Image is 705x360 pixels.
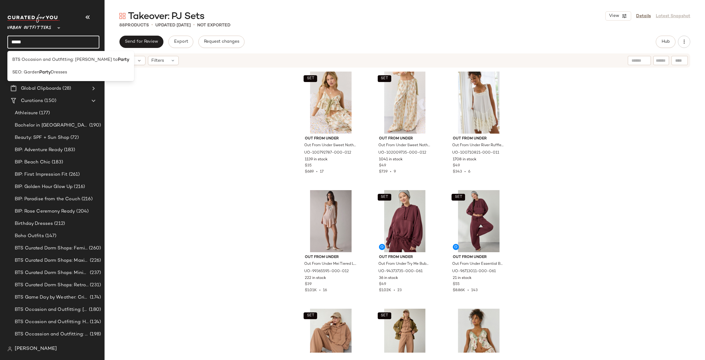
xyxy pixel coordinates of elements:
span: UO-94373735-000-061 [378,269,423,274]
button: Export [168,36,193,48]
span: BTS Curated Dorm Shops: Minimalist [15,269,89,276]
span: (260) [88,245,101,252]
span: BTS Curated Dorm Shops: Maximalist [15,257,89,264]
span: UO-99365595-000-012 [304,269,349,274]
span: $49 [379,163,386,169]
span: View [609,14,619,18]
span: (72) [69,134,79,141]
span: 6 [468,170,470,174]
span: SET [380,76,388,81]
span: • [314,170,320,174]
button: SET [378,194,391,201]
span: Request changes [204,39,239,44]
span: [PERSON_NAME] [15,345,57,353]
span: $55 [453,282,460,287]
img: 96713011_061_b [448,190,510,252]
img: 99365595_012_b [300,190,362,252]
span: (183) [50,159,63,166]
span: Dresses [51,69,67,76]
span: SET [306,314,314,318]
span: (124) [89,319,101,326]
span: $49 [453,163,460,169]
span: (174) [89,294,101,301]
span: BIP: Paradise from the Couch [15,196,80,203]
span: Out From Under [379,136,431,142]
span: • [465,288,471,292]
button: SET [304,312,317,319]
button: SET [378,75,391,82]
span: (183) [63,147,75,154]
span: (180) [88,306,101,313]
span: BTS Occasion and Outfitting: [PERSON_NAME] to [12,57,118,63]
span: SET [380,314,388,318]
span: (261) [68,171,80,178]
span: $689 [305,170,314,174]
button: SET [304,75,317,82]
span: (212) [53,220,65,227]
span: $8.86K [453,288,465,292]
span: (190) [88,122,101,129]
span: UO-100710821-000-011 [452,150,499,156]
span: SET [454,195,462,199]
span: (231) [89,282,101,289]
span: SEO: Garden [12,69,39,76]
span: Boho Outfits [15,233,44,240]
span: Send for Review [125,39,158,44]
a: Details [636,13,651,19]
span: 21 in stock [453,276,472,281]
span: • [462,170,468,174]
span: Out From Under Try Me Bubble Hoodie Sweatshirt in Maroon, Women's at Urban Outfitters [378,261,430,267]
span: 1139 in stock [305,157,328,162]
span: (147) [44,233,57,240]
span: BTS Occasion and Outfitting: [PERSON_NAME] to Party [15,306,88,313]
span: (226) [89,257,101,264]
span: Out From Under [379,255,431,260]
span: 36 in stock [379,276,398,281]
span: 23 [397,288,402,292]
span: (150) [43,97,56,104]
span: 88 [119,23,125,28]
img: svg%3e [119,13,125,19]
span: BIP: Golden Hour Glow Up [15,183,73,190]
span: (204) [75,208,89,215]
button: Request changes [198,36,245,48]
span: Out From Under [305,136,357,142]
span: • [391,288,397,292]
span: BTS Game Day by Weather: Crisp & Cozy [15,294,89,301]
span: 9 [394,170,396,174]
span: Beauty: SPF + Sun Shop [15,134,69,141]
span: • [317,288,323,292]
button: SET [452,194,465,201]
span: UO-102009735-000-012 [378,150,426,156]
p: Not Exported [197,22,230,29]
span: BIP: Rose Ceremony Ready [15,208,75,215]
span: (216) [73,183,85,190]
span: $35 [305,163,312,169]
span: Birthday Dresses [15,220,53,227]
span: • [388,170,394,174]
span: SET [380,195,388,199]
span: (237) [89,269,101,276]
button: Send for Review [119,36,163,48]
span: 1041 in stock [379,157,403,162]
span: (177) [38,110,50,117]
p: updated [DATE] [155,22,191,29]
img: 100710821_011_b [448,72,510,134]
span: Global Clipboards [21,85,61,92]
span: Out From Under [453,136,505,142]
span: BIP: Beach Chic [15,159,50,166]
span: • [151,22,153,29]
span: Out From Under Sweet Nothings Side-Tie Bow PJ Pants in Ditsy Antique, Women's at Urban Outfitters [378,143,430,148]
span: UO-100792787-000-012 [304,150,351,156]
span: Out From Under [453,255,505,260]
span: $1.02K [379,288,391,292]
span: UO-96713011-000-061 [452,269,496,274]
b: Party [118,57,129,63]
span: Export [173,39,188,44]
span: $739 [379,170,388,174]
img: 102009735_012_b [374,72,436,134]
span: Bachelor in [GEOGRAPHIC_DATA]: LP [15,122,88,129]
span: Out From Under Mei Tiered Lace Trim Satin Slip in Peach, Women's at Urban Outfitters [304,261,356,267]
span: BTS Curated Dorm Shops: Retro+ Boho [15,282,89,289]
span: Curations [21,97,43,104]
